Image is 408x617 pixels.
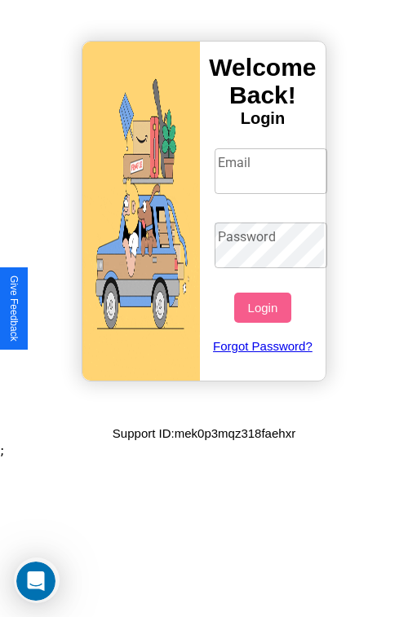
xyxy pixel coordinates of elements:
[82,42,200,381] img: gif
[200,109,326,128] h4: Login
[234,293,290,323] button: Login
[113,422,295,444] p: Support ID: mek0p3mqz318faehxr
[8,275,20,342] div: Give Feedback
[16,562,55,601] iframe: Intercom live chat
[206,323,320,369] a: Forgot Password?
[200,54,326,109] h3: Welcome Back!
[14,558,60,603] iframe: Intercom live chat discovery launcher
